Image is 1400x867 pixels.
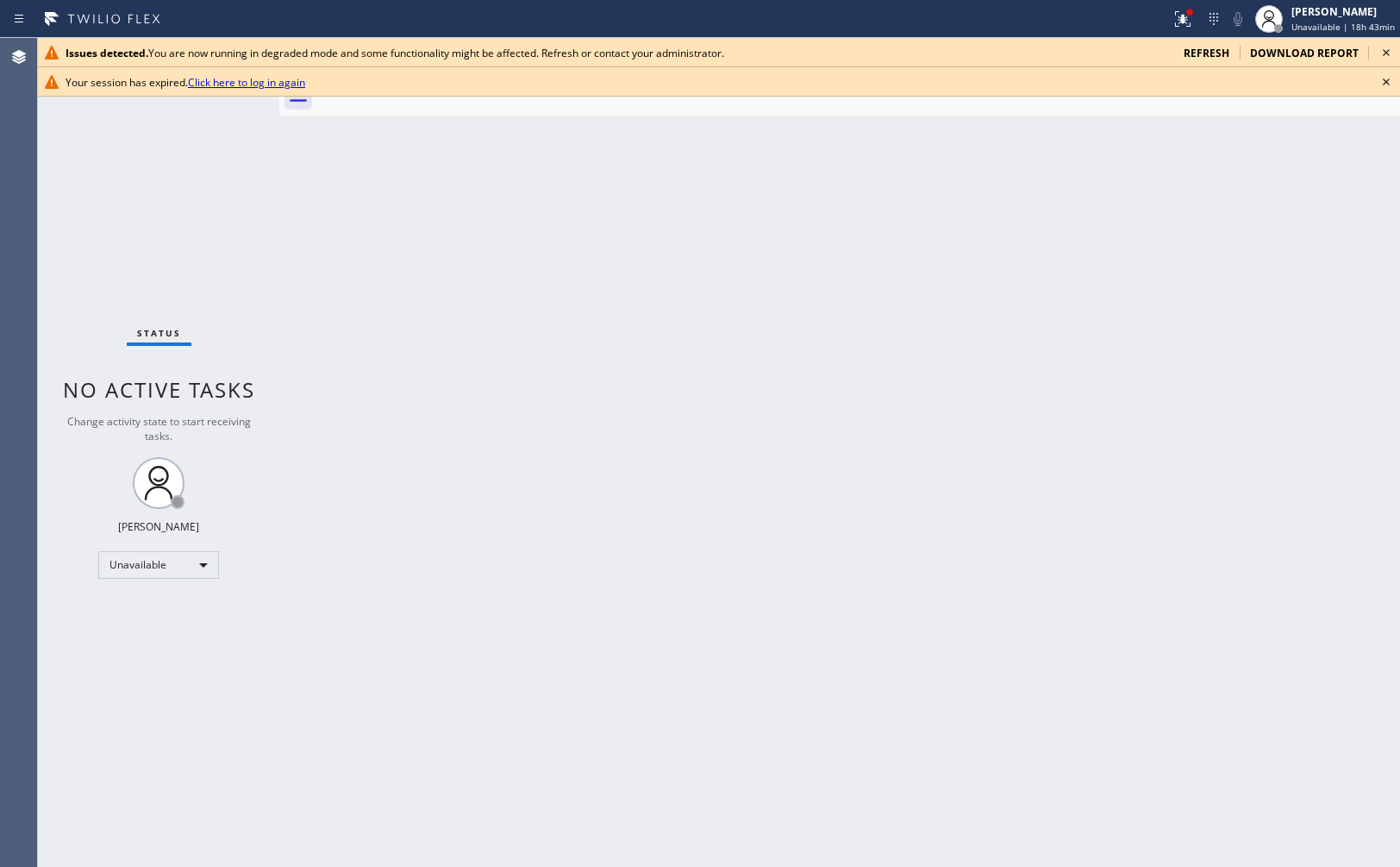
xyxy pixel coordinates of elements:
[188,75,305,90] a: Click here to log in again
[63,375,255,404] span: No active tasks
[1291,4,1395,19] div: [PERSON_NAME]
[67,414,251,443] span: Change activity state to start receiving tasks.
[1184,46,1229,60] span: refresh
[66,46,148,60] b: Issues detected.
[98,551,219,579] div: Unavailable
[1250,46,1359,60] span: download report
[1291,21,1395,33] span: Unavailable | 18h 43min
[66,46,1170,60] div: You are now running in degraded mode and some functionality might be affected. Refresh or contact...
[118,519,199,534] div: [PERSON_NAME]
[137,327,181,339] span: Status
[1226,7,1250,31] button: Mute
[66,75,305,90] span: Your session has expired.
